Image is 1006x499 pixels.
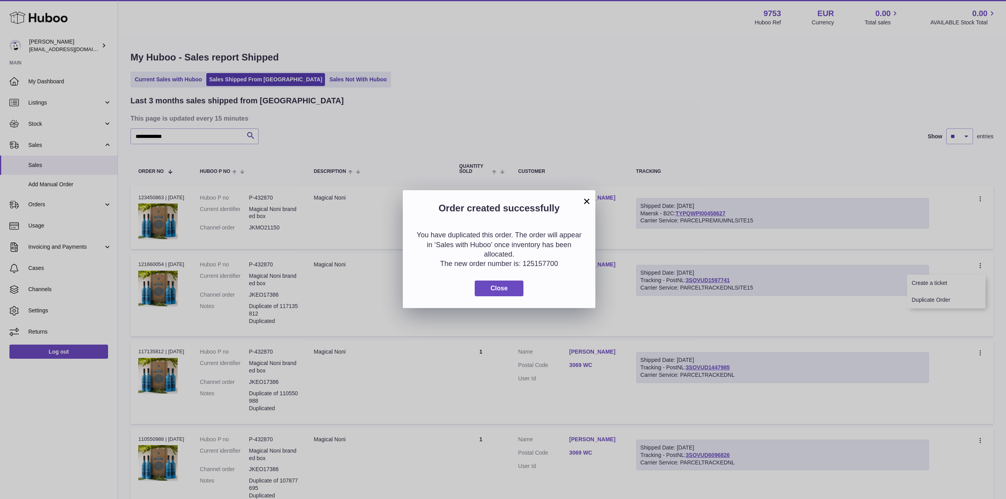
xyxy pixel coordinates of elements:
[415,259,584,268] p: The new order number is: 125157700
[490,285,508,292] span: Close
[582,196,591,206] button: ×
[415,230,584,259] p: You have duplicated this order. The order will appear in ‘Sales with Huboo’ once inventory has be...
[415,202,584,218] h2: Order created successfully
[475,281,523,297] button: Close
